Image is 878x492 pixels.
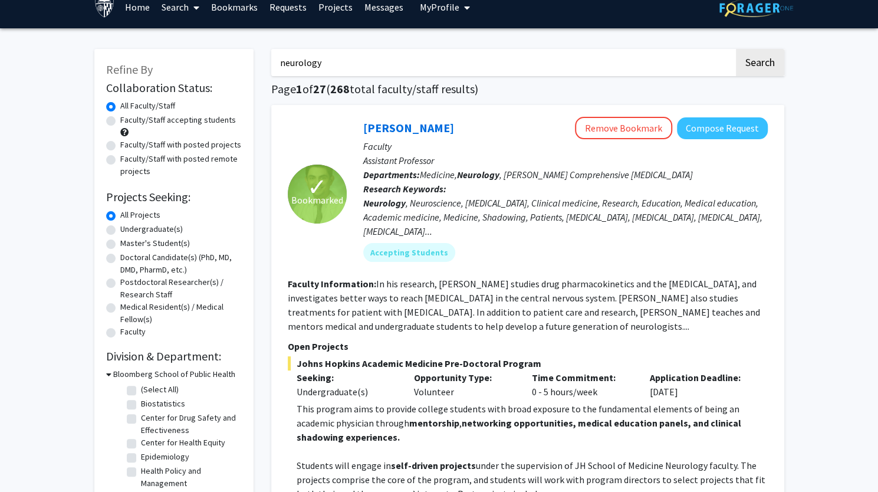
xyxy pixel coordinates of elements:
strong: networking opportunities, medical education panels, and clinical shadowing experiences. [297,417,741,443]
b: Neurology [457,169,499,181]
label: All Faculty/Staff [120,100,175,112]
span: 1 [296,81,302,96]
label: Faculty/Staff with posted remote projects [120,153,242,178]
div: Undergraduate(s) [297,385,397,399]
p: Seeking: [297,370,397,385]
b: Departments: [363,169,420,181]
strong: self-driven projects [391,460,476,471]
div: Volunteer [405,370,523,399]
p: Application Deadline: [650,370,750,385]
label: Biostatistics [141,398,185,410]
span: 268 [330,81,350,96]
label: Faculty/Staff accepting students [120,114,236,126]
strong: mentorship [409,417,459,429]
label: Master's Student(s) [120,237,190,250]
h2: Collaboration Status: [106,81,242,95]
p: Opportunity Type: [414,370,514,385]
label: Faculty/Staff with posted projects [120,139,241,151]
span: ✓ [307,181,327,193]
button: Compose Request to Carlos Romo [677,117,768,139]
b: Neurology [363,197,406,209]
span: Medicine, , [PERSON_NAME] Comprehensive [MEDICAL_DATA] [420,169,693,181]
h3: Bloomberg School of Public Health [113,368,235,381]
input: Search Keywords [271,49,734,76]
b: Faculty Information: [288,278,376,290]
span: My Profile [420,1,459,13]
button: Remove Bookmark [575,117,672,139]
label: Undergraduate(s) [120,223,183,235]
div: [DATE] [641,370,759,399]
span: 27 [313,81,326,96]
label: (Select All) [141,383,179,396]
button: Search [736,49,784,76]
p: Faculty [363,139,768,153]
iframe: Chat [9,439,50,483]
h2: Projects Seeking: [106,190,242,204]
div: , Neuroscience, [MEDICAL_DATA], Clinical medicine, Research, Education, Medical education, Academ... [363,196,768,238]
label: Health Policy and Management [141,465,239,490]
fg-read-more: In his research, [PERSON_NAME] studies drug pharmacokinetics and the [MEDICAL_DATA], and investig... [288,278,760,332]
p: Time Commitment: [532,370,632,385]
p: This program aims to provide college students with broad exposure to the fundamental elements of ... [297,402,768,444]
p: Assistant Professor [363,153,768,168]
a: [PERSON_NAME] [363,120,454,135]
label: All Projects [120,209,160,221]
h2: Division & Department: [106,349,242,363]
p: Open Projects [288,339,768,353]
label: Center for Drug Safety and Effectiveness [141,412,239,437]
h1: Page of ( total faculty/staff results) [271,82,784,96]
label: Center for Health Equity [141,437,225,449]
span: Bookmarked [291,193,343,207]
span: Refine By [106,62,153,77]
label: Medical Resident(s) / Medical Fellow(s) [120,301,242,326]
b: Research Keywords: [363,183,446,195]
label: Postdoctoral Researcher(s) / Research Staff [120,276,242,301]
label: Faculty [120,326,146,338]
label: Doctoral Candidate(s) (PhD, MD, DMD, PharmD, etc.) [120,251,242,276]
mat-chip: Accepting Students [363,243,455,262]
label: Epidemiology [141,451,189,463]
div: 0 - 5 hours/week [523,370,641,399]
span: Johns Hopkins Academic Medicine Pre-Doctoral Program [288,356,768,370]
